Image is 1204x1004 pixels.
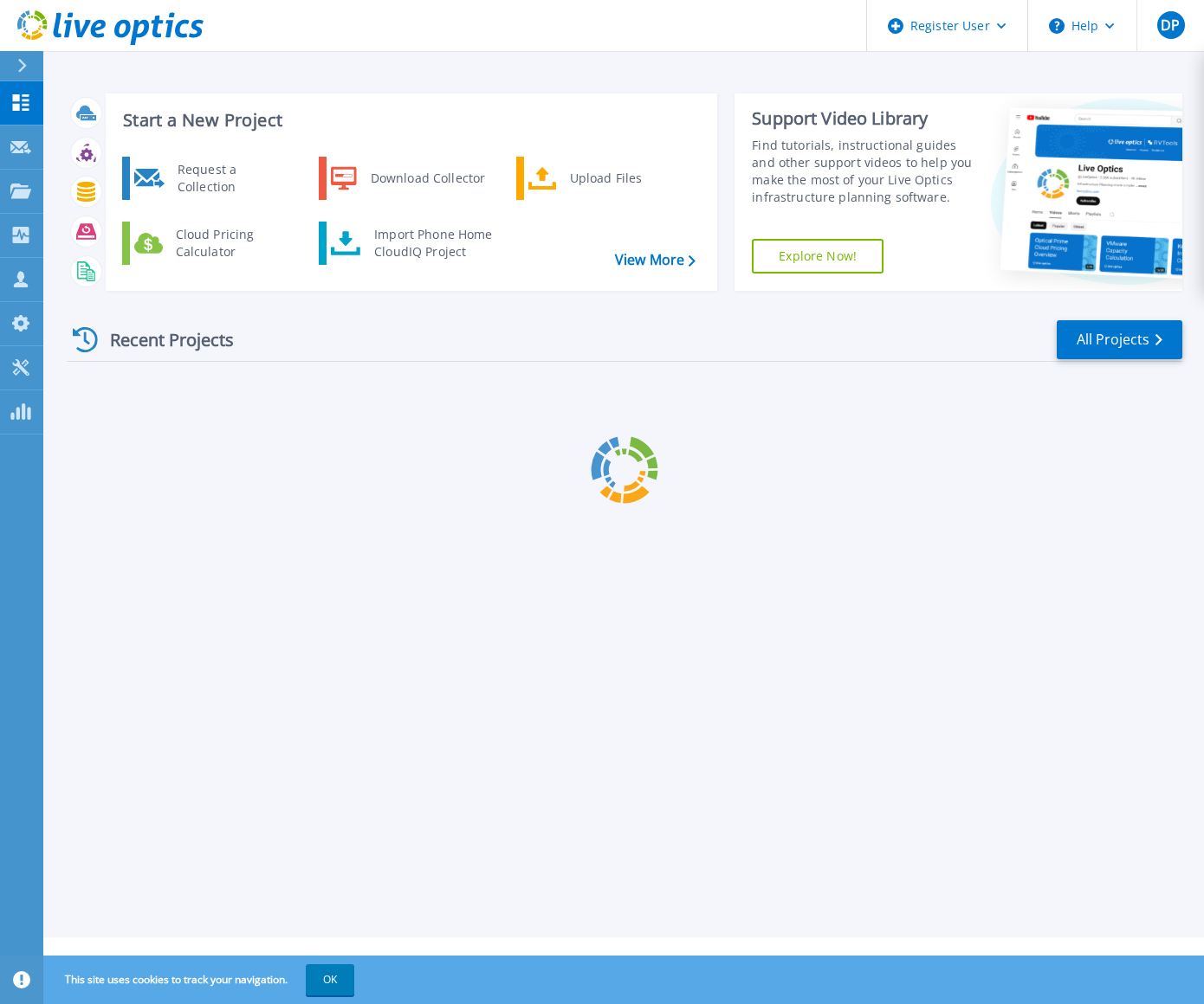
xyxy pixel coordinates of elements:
div: Support Video Library [752,107,974,130]
button: OK [306,964,354,995]
a: Download Collector [319,157,496,200]
div: Upload Files [561,161,689,196]
a: Upload Files [516,157,694,200]
a: Cloud Pricing Calculator [122,222,300,265]
div: Find tutorials, instructional guides and other support videos to help you make the most of your L... [752,137,974,206]
div: Import Phone Home CloudIQ Project [366,226,501,261]
a: All Projects [1057,320,1182,359]
a: View More [615,252,696,268]
a: Request a Collection [122,157,300,200]
span: This site uses cookies to track your navigation. [48,964,354,995]
div: Recent Projects [67,319,257,361]
div: Cloud Pricing Calculator [167,226,295,261]
h3: Start a New Project [123,111,695,130]
a: Explore Now! [752,239,884,274]
div: Request a Collection [169,161,295,196]
span: DP [1161,18,1180,32]
div: Download Collector [362,161,493,196]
